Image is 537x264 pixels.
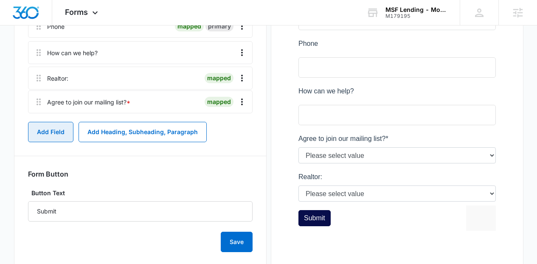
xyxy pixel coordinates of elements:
[221,232,253,252] button: Save
[28,122,73,142] button: Add Field
[28,188,253,198] label: Button Text
[47,22,65,31] div: Phone
[235,95,249,109] button: Overflow Menu
[235,20,249,33] button: Overflow Menu
[235,46,249,59] button: Overflow Menu
[47,48,98,57] div: How can we help?
[205,97,233,107] div: mapped
[205,21,233,31] div: primary
[28,170,68,178] h3: Form Button
[65,8,88,17] span: Forms
[385,13,447,19] div: account id
[47,98,130,107] div: Agree to join our mailing list?
[385,6,447,13] div: account name
[79,122,207,142] button: Add Heading, Subheading, Paragraph
[175,21,204,31] div: mapped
